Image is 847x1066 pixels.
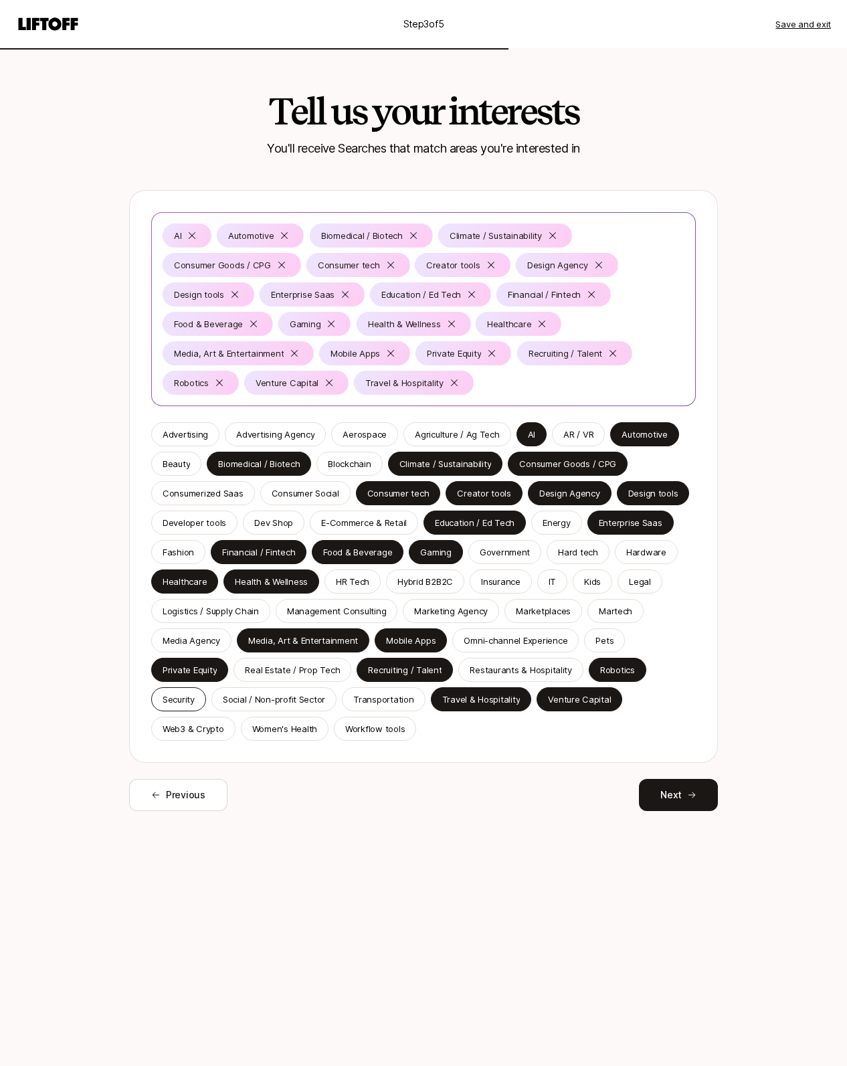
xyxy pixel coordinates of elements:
p: HR Tech [336,575,369,588]
p: Legal [629,575,651,588]
div: Mobile Apps [386,634,436,647]
div: Dev Shop [254,516,293,529]
p: Climate / Sustainability [450,229,542,242]
div: Food & Beverage [323,545,392,559]
p: E-Commerce & Retail [321,516,407,529]
p: Automotive [228,229,274,242]
p: AR / VR [563,428,593,441]
p: Hard tech [558,545,598,559]
p: Health & Wellness [368,317,441,331]
p: Developer tools [163,516,226,529]
div: Martech [599,604,632,618]
div: Financial / Fintech [508,288,581,301]
div: Recruiting / Talent [368,663,442,677]
p: AI [174,229,181,242]
div: Education / Ed Tech [381,288,461,301]
p: Government [480,545,530,559]
p: Design tools [628,486,678,500]
div: Financial / Fintech [222,545,295,559]
p: Health & Wellness [235,575,308,588]
div: Consumer Goods / CPG [174,258,271,272]
p: Kids [584,575,601,588]
p: Women's Health [252,722,317,735]
div: Energy [543,516,570,529]
div: Consumer tech [367,486,430,500]
p: Consumer Goods / CPG [519,457,616,470]
div: Insurance [481,575,521,588]
p: Consumer tech [318,258,380,272]
p: Fashion [163,545,194,559]
p: Management Consulting [287,604,387,618]
p: Enterprise Saas [271,288,335,301]
p: Pets [595,634,614,647]
p: Private Equity [427,347,481,360]
div: Creator tools [426,258,480,272]
div: Agriculture / Ag Tech [415,428,500,441]
p: Enterprise Saas [599,516,662,529]
p: You'll receive Searches that match areas you're interested in [267,139,579,158]
p: Climate / Sustainability [399,457,492,470]
p: Consumer Social [272,486,339,500]
p: Food & Beverage [174,317,243,331]
p: Blockchain [328,457,371,470]
p: Private Equity [163,663,217,677]
p: Real Estate / Prop Tech [245,663,340,677]
p: Travel & Hospitality [365,376,444,389]
p: Design tools [174,288,224,301]
p: Media, Art & Entertainment [174,347,284,360]
p: Venture Capital [256,376,318,389]
p: Hardware [626,545,666,559]
p: Marketplaces [516,604,571,618]
h2: Tell us your interests [268,91,579,131]
p: Biomedical / Biotech [218,457,300,470]
p: Gaming [290,317,320,331]
p: Web3 & Crypto [163,722,224,735]
p: AI [528,428,535,441]
button: Previous [129,779,227,811]
div: Omni-channel Experience [464,634,567,647]
p: Marketing Agency [414,604,488,618]
p: Recruiting / Talent [529,347,602,360]
p: Mobile Apps [331,347,380,360]
p: Security [163,693,195,706]
div: Media Agency [163,634,220,647]
p: Step 3 of 5 [403,16,444,32]
p: Advertising Agency [236,428,314,441]
div: Advertising [163,428,208,441]
p: Venture Capital [548,693,611,706]
span: Previous [166,787,205,803]
p: Design Agency [539,486,600,500]
p: Healthcare [163,575,207,588]
p: Media, Art & Entertainment [248,634,358,647]
p: Robotics [600,663,635,677]
div: Workflow tools [345,722,405,735]
div: Creator tools [457,486,511,500]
